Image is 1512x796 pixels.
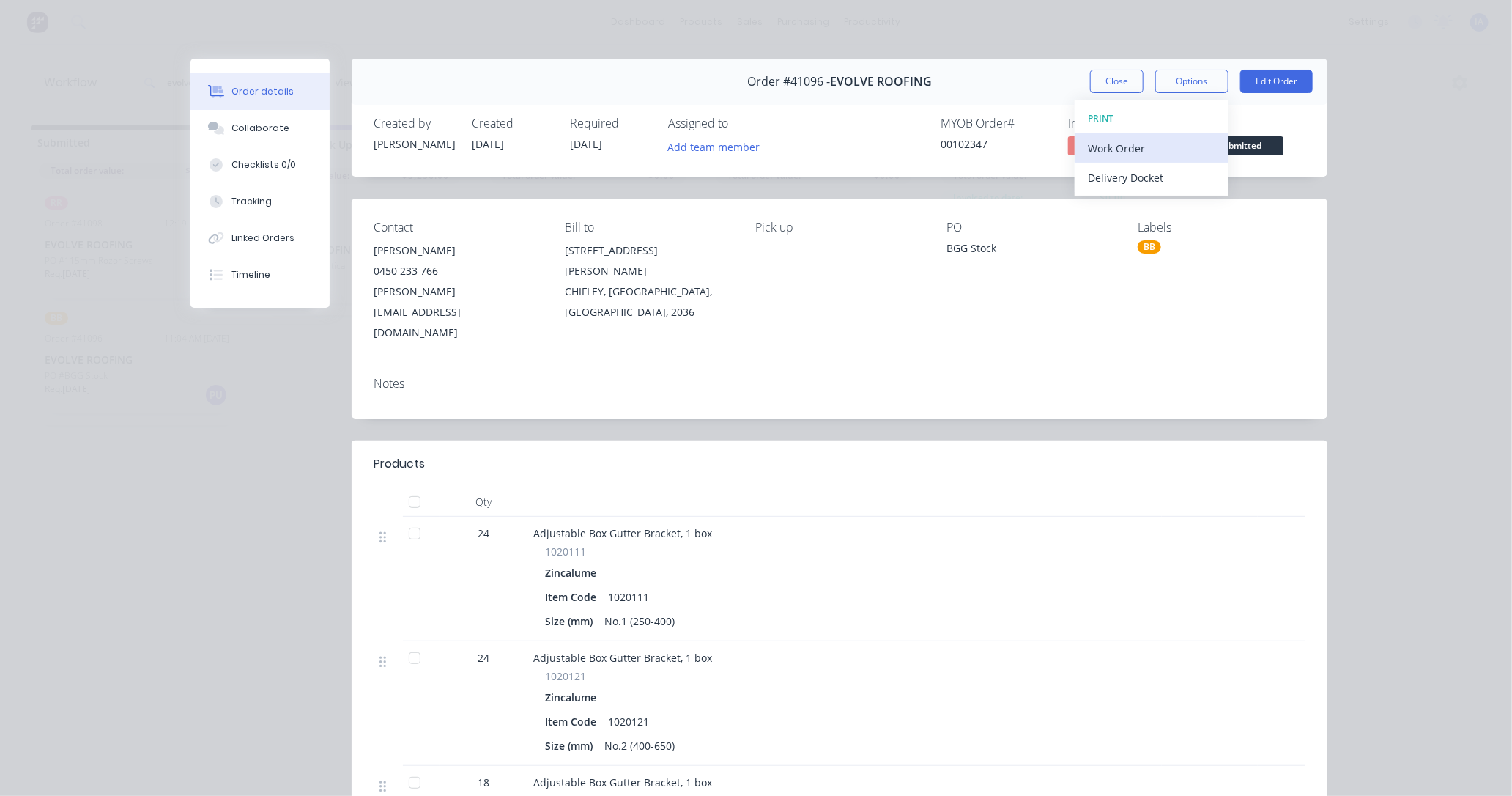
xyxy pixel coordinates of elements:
button: Close [1090,70,1144,93]
div: PRINT [1088,109,1215,128]
div: Work Order [1088,138,1215,159]
span: 1020121 [545,668,586,684]
div: 1020111 [602,586,655,608]
button: Submitted [1196,136,1283,158]
div: [PERSON_NAME][EMAIL_ADDRESS][DOMAIN_NAME] [374,281,541,343]
div: Bill to [565,221,733,235]
button: Add team member [660,136,768,156]
button: Options [1155,70,1228,93]
button: Add team member [668,136,768,156]
div: MYOB Order # [941,117,1050,130]
div: Linked Orders [231,232,294,245]
div: Contact [374,221,541,235]
div: Tracking [231,195,272,208]
button: Linked Orders [190,220,330,257]
div: Zincalume [545,687,602,708]
div: Size (mm) [545,611,598,632]
button: Collaborate [190,110,330,147]
button: Edit Order [1240,70,1313,93]
span: 1020111 [545,544,586,559]
div: Labels [1138,221,1305,235]
span: Adjustable Box Gutter Bracket, 1 box [533,775,712,789]
div: Zincalume [545,562,602,583]
div: CHIFLEY, [GEOGRAPHIC_DATA], [GEOGRAPHIC_DATA], 2036 [565,281,733,323]
div: 1020121 [602,711,655,732]
div: Checklists 0/0 [231,158,296,172]
div: No.1 (250-400) [598,611,681,632]
button: Order details [190,73,330,110]
span: Order #41096 - [747,75,830,89]
div: [PERSON_NAME] [374,240,541,261]
div: Pick up [756,221,924,235]
span: 24 [478,650,489,666]
span: Adjustable Box Gutter Bracket, 1 box [533,651,712,665]
span: [DATE] [570,137,602,151]
div: Size (mm) [545,735,598,756]
div: Item Code [545,711,602,732]
div: [STREET_ADDRESS][PERSON_NAME] [565,240,733,281]
span: [DATE] [472,137,504,151]
div: 00102347 [941,136,1050,152]
div: Qty [440,487,527,517]
button: Work Order [1075,133,1228,163]
button: Timeline [190,257,330,293]
div: BB [1138,240,1161,254]
div: BGG Stock [946,240,1114,261]
div: Order details [231,85,294,98]
div: Item Code [545,586,602,608]
div: [PERSON_NAME] [374,136,454,152]
div: Created by [374,117,454,130]
button: PRINT [1075,104,1228,133]
div: Required [570,117,651,130]
div: Products [374,455,425,473]
div: Delivery Docket [1088,167,1215,188]
div: Status [1196,117,1305,130]
div: Collaborate [231,122,289,135]
div: [STREET_ADDRESS][PERSON_NAME]CHIFLEY, [GEOGRAPHIC_DATA], [GEOGRAPHIC_DATA], 2036 [565,240,733,323]
span: Submitted [1196,136,1283,155]
span: 24 [478,526,489,541]
button: Tracking [190,183,330,220]
div: 0450 233 766 [374,261,541,281]
div: [PERSON_NAME]0450 233 766[PERSON_NAME][EMAIL_ADDRESS][DOMAIN_NAME] [374,240,541,343]
button: Delivery Docket [1075,163,1228,192]
span: 18 [478,775,489,790]
div: Invoiced [1068,117,1178,130]
div: Notes [374,377,1305,391]
button: Checklists 0/0 [190,147,330,183]
span: No [1068,136,1156,155]
span: EVOLVE ROOFING [830,75,932,89]
div: PO [946,221,1114,235]
div: Created [472,117,552,130]
div: Assigned to [668,117,815,130]
div: No.2 (400-650) [598,735,681,756]
div: Timeline [231,268,270,281]
span: Adjustable Box Gutter Bracket, 1 box [533,526,712,540]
